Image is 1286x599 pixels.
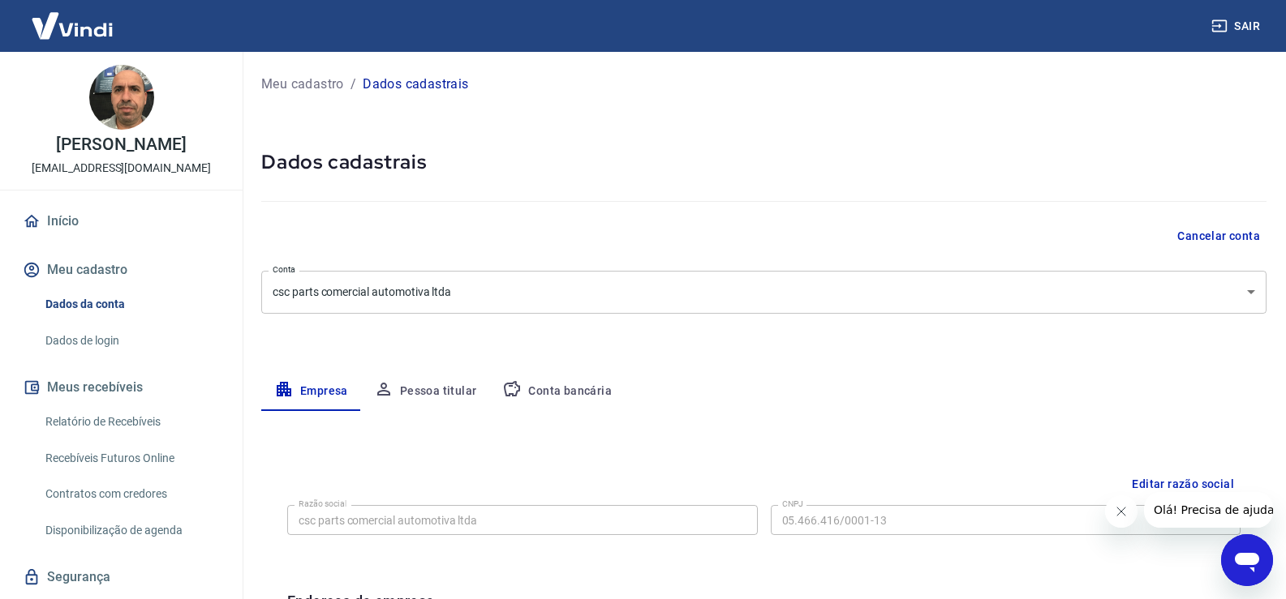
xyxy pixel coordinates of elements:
[1171,221,1267,251] button: Cancelar conta
[32,160,211,177] p: [EMAIL_ADDRESS][DOMAIN_NAME]
[19,1,125,50] img: Vindi
[39,442,223,475] a: Recebíveis Futuros Online
[261,149,1267,175] h5: Dados cadastrais
[261,271,1267,314] div: csc parts comercial automotiva ltda
[351,75,356,94] p: /
[1144,492,1273,528] iframe: Mensagem da empresa
[1125,469,1241,499] button: Editar razão social
[56,136,186,153] p: [PERSON_NAME]
[782,498,803,510] label: CNPJ
[1221,534,1273,586] iframe: Botão para abrir a janela de mensagens
[39,477,223,511] a: Contratos com credores
[39,288,223,321] a: Dados da conta
[1208,11,1267,41] button: Sair
[10,11,136,24] span: Olá! Precisa de ajuda?
[89,65,154,130] img: 204d884a-50c5-45f8-8216-03b29da0ea6d.jpeg
[299,498,346,510] label: Razão social
[261,372,361,411] button: Empresa
[39,405,223,439] a: Relatório de Recebíveis
[361,372,490,411] button: Pessoa titular
[19,559,223,595] a: Segurança
[39,514,223,547] a: Disponibilização de agenda
[363,75,468,94] p: Dados cadastrais
[19,252,223,288] button: Meu cadastro
[19,203,223,239] a: Início
[273,263,295,276] label: Conta
[19,370,223,405] button: Meus recebíveis
[261,75,344,94] a: Meu cadastro
[1105,495,1138,528] iframe: Fechar mensagem
[489,372,625,411] button: Conta bancária
[39,324,223,357] a: Dados de login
